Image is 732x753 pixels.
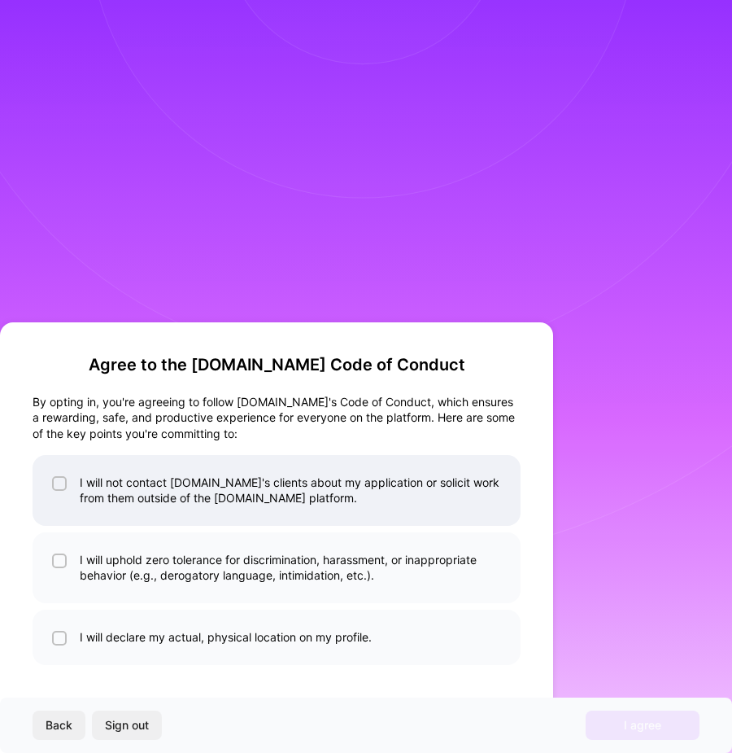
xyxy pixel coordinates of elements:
[33,455,521,526] li: I will not contact [DOMAIN_NAME]'s clients about my application or solicit work from them outside...
[46,717,72,733] span: Back
[33,355,521,374] h2: Agree to the [DOMAIN_NAME] Code of Conduct
[33,532,521,603] li: I will uphold zero tolerance for discrimination, harassment, or inappropriate behavior (e.g., der...
[92,711,162,740] button: Sign out
[33,610,521,665] li: I will declare my actual, physical location on my profile.
[105,717,149,733] span: Sign out
[33,394,521,442] div: By opting in, you're agreeing to follow [DOMAIN_NAME]'s Code of Conduct, which ensures a rewardin...
[33,711,85,740] button: Back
